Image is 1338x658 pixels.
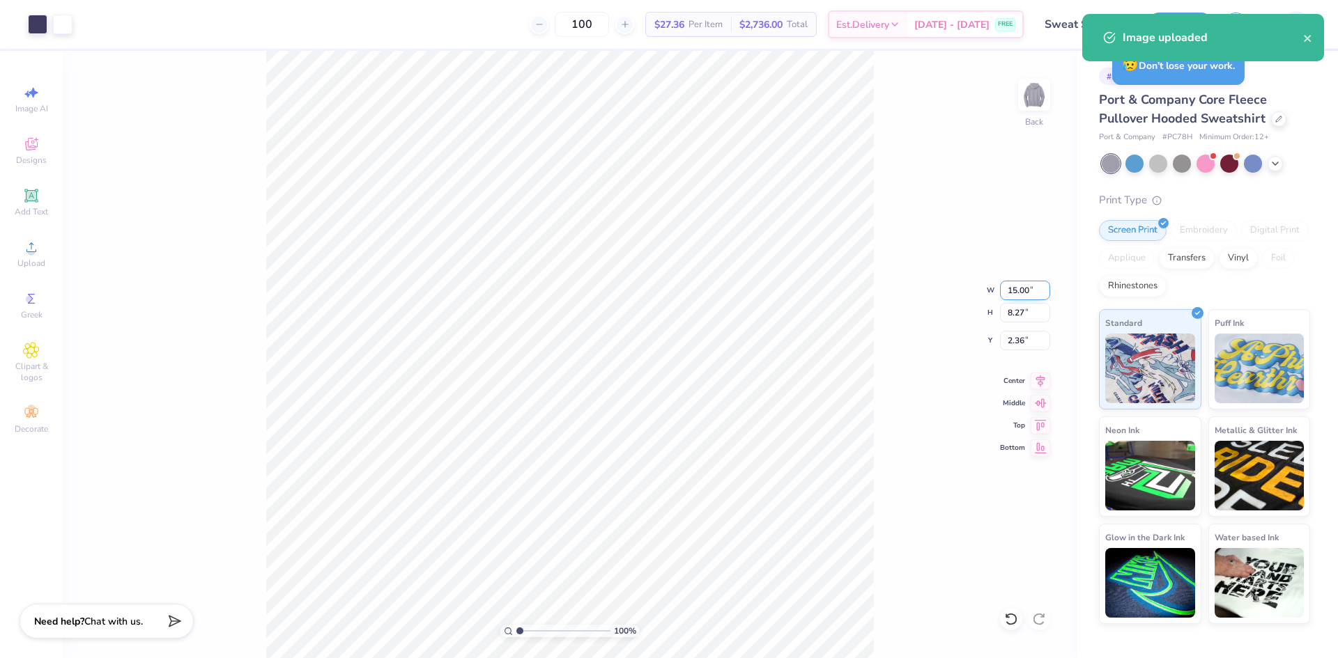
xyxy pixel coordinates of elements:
[1215,315,1244,330] span: Puff Ink
[1000,376,1025,386] span: Center
[614,625,636,637] span: 100 %
[1215,334,1305,403] img: Puff Ink
[7,361,56,383] span: Clipart & logos
[1000,398,1025,408] span: Middle
[1099,192,1310,208] div: Print Type
[555,12,609,37] input: – –
[1105,423,1139,437] span: Neon Ink
[1262,248,1295,269] div: Foil
[1099,220,1167,241] div: Screen Print
[1099,91,1267,127] span: Port & Company Core Fleece Pullover Hooded Sweatshirt
[1105,315,1142,330] span: Standard
[1020,81,1048,109] img: Back
[1215,548,1305,618] img: Water based Ink
[1215,441,1305,510] img: Metallic & Glitter Ink
[1162,132,1192,143] span: # PC78H
[1000,443,1025,453] span: Bottom
[1025,116,1043,128] div: Back
[1219,248,1258,269] div: Vinyl
[1000,421,1025,430] span: Top
[15,206,48,217] span: Add Text
[1241,220,1309,241] div: Digital Print
[1215,530,1279,545] span: Water based Ink
[21,309,43,320] span: Greek
[998,19,1013,29] span: FREE
[787,17,808,32] span: Total
[1034,10,1137,38] input: Untitled Design
[914,17,990,32] span: [DATE] - [DATE]
[16,155,47,166] span: Designs
[1171,220,1237,241] div: Embroidery
[15,423,48,434] span: Decorate
[1303,29,1313,46] button: close
[1099,132,1155,143] span: Port & Company
[15,103,48,114] span: Image AI
[34,615,84,628] strong: Need help?
[1105,548,1195,618] img: Glow in the Dark Ink
[17,258,45,269] span: Upload
[84,615,143,628] span: Chat with us.
[739,17,783,32] span: $2,736.00
[654,17,684,32] span: $27.36
[1123,29,1303,46] div: Image uploaded
[1099,68,1155,85] div: # 512436A
[689,17,723,32] span: Per Item
[1199,132,1269,143] span: Minimum Order: 12 +
[1099,276,1167,297] div: Rhinestones
[1105,334,1195,403] img: Standard
[1215,423,1297,437] span: Metallic & Glitter Ink
[1099,248,1155,269] div: Applique
[1105,441,1195,510] img: Neon Ink
[836,17,889,32] span: Est. Delivery
[1159,248,1215,269] div: Transfers
[1105,530,1185,545] span: Glow in the Dark Ink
